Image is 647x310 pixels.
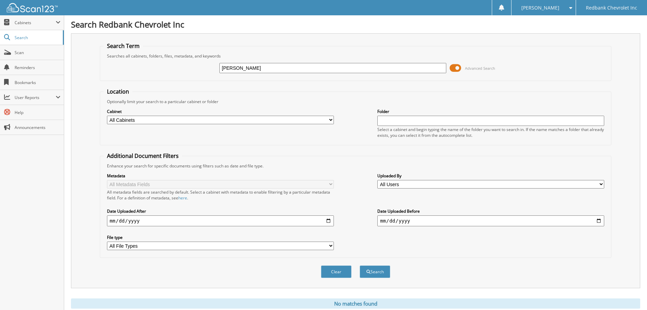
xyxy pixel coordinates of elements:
[107,234,334,240] label: File type
[104,163,608,169] div: Enhance your search for specific documents using filters such as date and file type.
[104,99,608,104] div: Optionally limit your search to a particular cabinet or folder
[107,215,334,226] input: start
[107,109,334,114] label: Cabinet
[586,6,637,10] span: Redbank Chevrolet Inc
[15,20,56,26] span: Cabinets
[7,3,58,12] img: scan123-logo-white.svg
[15,95,56,100] span: User Reports
[15,50,60,55] span: Scan
[107,189,334,201] div: All metadata fields are searched by default. Select a cabinet with metadata to enable filtering b...
[104,42,143,50] legend: Search Term
[465,66,495,71] span: Advanced Search
[71,298,640,309] div: No matches found
[360,265,390,278] button: Search
[104,53,608,59] div: Searches all cabinets, folders, files, metadata, and keywords
[377,215,604,226] input: end
[71,19,640,30] h1: Search Redbank Chevrolet Inc
[377,173,604,179] label: Uploaded By
[377,127,604,138] div: Select a cabinet and begin typing the name of the folder you want to search in. If the name match...
[521,6,559,10] span: [PERSON_NAME]
[15,110,60,115] span: Help
[104,152,182,160] legend: Additional Document Filters
[321,265,352,278] button: Clear
[377,208,604,214] label: Date Uploaded Before
[15,125,60,130] span: Announcements
[15,35,59,40] span: Search
[107,208,334,214] label: Date Uploaded After
[178,195,187,201] a: here
[104,88,132,95] legend: Location
[15,80,60,85] span: Bookmarks
[107,173,334,179] label: Metadata
[377,109,604,114] label: Folder
[15,65,60,70] span: Reminders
